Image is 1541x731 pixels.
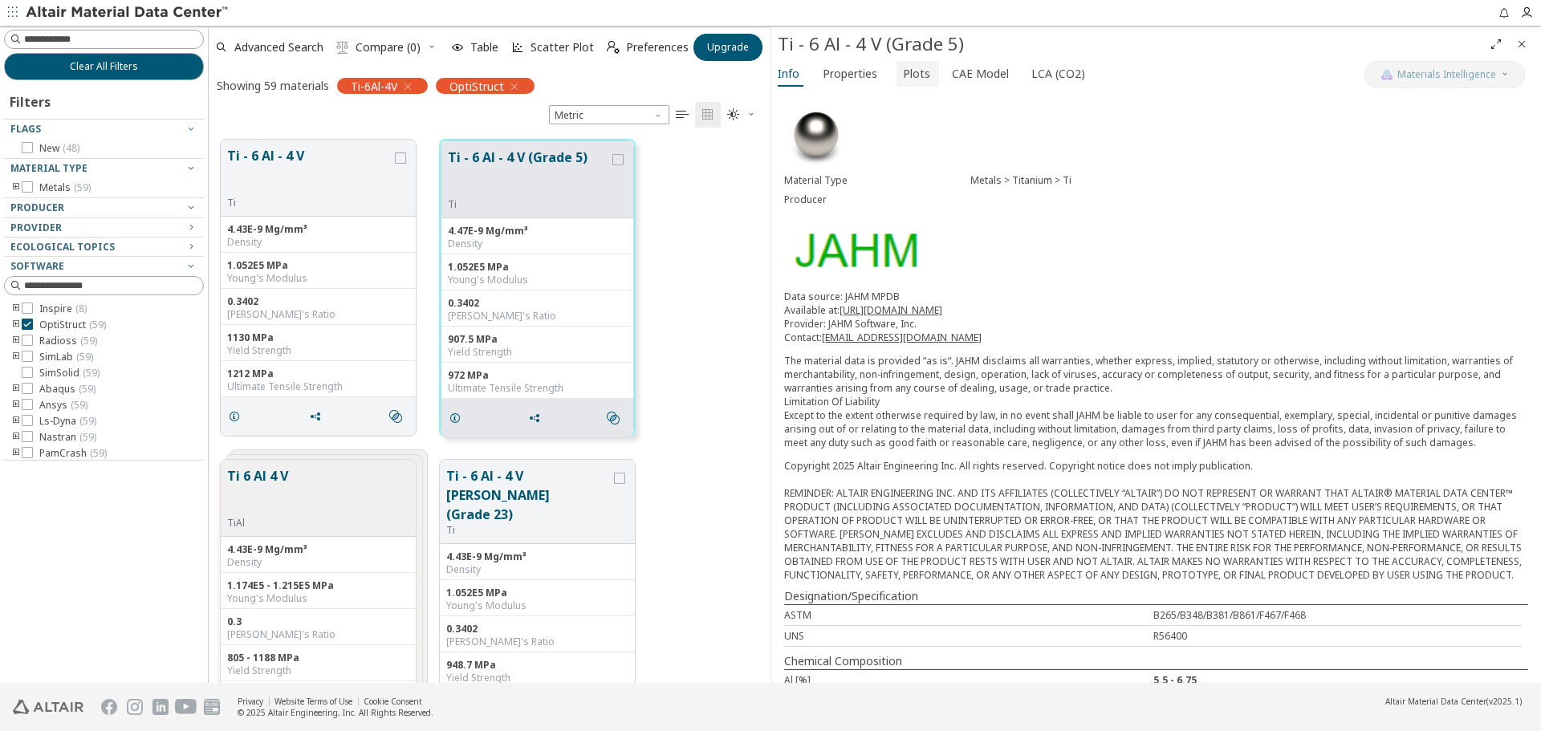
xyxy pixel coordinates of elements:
i:  [676,108,689,121]
button: Full Screen [1483,31,1509,57]
span: Upgrade [707,41,749,54]
div: Density [448,238,627,250]
div: Ti - 6 Al - 4 V (Grade 5) [778,31,1483,57]
span: Ecological Topics [10,240,115,254]
i:  [607,41,620,54]
div: (v2025.1) [1385,696,1522,707]
span: Ti-6Al-4V [351,79,397,93]
div: Metals > Titanium > Ti [970,174,1528,187]
button: Similar search [600,402,633,434]
div: 907.5 MPa [448,333,627,346]
span: Metric [549,105,669,124]
span: Inspire [39,303,87,315]
button: Flags [4,120,204,139]
button: Share [302,400,335,433]
a: [EMAIL_ADDRESS][DOMAIN_NAME] [822,331,982,344]
div: Ti [446,524,611,537]
span: ( 59 ) [74,181,91,194]
span: ( 48 ) [63,141,79,155]
div: Designation/Specification [784,588,1528,604]
span: OptiStruct [449,79,504,93]
div: Yield Strength [227,344,409,357]
div: 1.052E5 MPa [448,261,627,274]
span: ( 59 ) [90,446,107,460]
div: 4.43E-9 Mg/mm³ [227,543,409,556]
button: Ti - 6 Al - 4 V (Grade 5) [448,148,609,198]
i: toogle group [10,181,22,194]
div: 805 - 1188 MPa [227,652,409,664]
div: 1.052E5 MPa [446,587,628,599]
button: Software [4,257,204,276]
button: Close [1509,31,1535,57]
button: Details [441,402,475,434]
div: 4.43E-9 Mg/mm³ [227,223,409,236]
div: Al [%] [784,673,1153,687]
div: 1212 MPa [227,368,409,380]
i: toogle group [10,383,22,396]
span: ( 59 ) [80,334,97,347]
span: SimSolid [39,367,100,380]
div: Yield Strength [446,672,628,684]
span: LCA (CO2) [1031,61,1085,87]
button: Details [221,400,254,433]
span: ( 59 ) [83,366,100,380]
span: SimLab [39,351,93,363]
button: Share [521,402,555,434]
div: Producer [784,193,970,206]
span: New [39,142,79,155]
div: Ultimate Tensile Strength [227,380,409,393]
button: Ti 6 Al 4 V [227,466,288,517]
span: ( 59 ) [79,414,96,428]
button: Table View [669,102,695,128]
span: Producer [10,201,64,214]
div: 1.174E5 - 1.215E5 MPa [227,579,409,592]
div: R56400 [1153,629,1523,643]
button: Ti - 6 Al - 4 V [PERSON_NAME] (Grade 23) [446,466,611,524]
div: 0.3402 [446,623,628,636]
a: Privacy [238,696,263,707]
i: toogle group [10,351,22,363]
span: Plots [903,61,930,87]
button: Ecological Topics [4,238,204,257]
i:  [701,108,714,121]
img: Material Type Image [784,104,848,168]
div: Unit System [549,105,669,124]
span: CAE Model [952,61,1009,87]
img: Altair Material Data Center [26,5,230,21]
p: Data source: JAHM MPDB Available at: Provider: JAHM Software, Inc. Contact: [784,290,1528,344]
span: ( 8 ) [75,302,87,315]
i:  [607,412,620,424]
i:  [336,41,349,54]
div: Density [227,556,409,569]
div: Ti [448,198,609,211]
button: Tile View [695,102,721,128]
div: Young's Modulus [227,272,409,285]
span: Metals [39,181,91,194]
a: [URL][DOMAIN_NAME] [840,303,942,317]
div: Yield Strength [448,346,627,359]
i: toogle group [10,399,22,412]
div: TiAl [227,517,288,530]
div: Material Type [784,174,970,187]
span: Properties [823,61,877,87]
div: 4.43E-9 Mg/mm³ [446,550,628,563]
span: Advanced Search [234,42,323,53]
button: Material Type [4,159,204,178]
i: toogle group [10,303,22,315]
i: toogle group [10,447,22,460]
div: Density [227,236,409,249]
span: Abaqus [39,383,96,396]
i: toogle group [10,335,22,347]
span: ( 59 ) [76,350,93,363]
span: Altair Material Data Center [1385,696,1486,707]
span: Materials Intelligence [1397,68,1496,81]
i: toogle group [10,415,22,428]
span: Table [470,42,498,53]
div: Yield Strength [227,664,409,677]
div: Showing 59 materials [217,78,329,93]
div: Young's Modulus [446,599,628,612]
span: Radioss [39,335,97,347]
div: [PERSON_NAME]'s Ratio [227,308,409,321]
a: Cookie Consent [364,696,422,707]
button: Upgrade [693,34,762,61]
